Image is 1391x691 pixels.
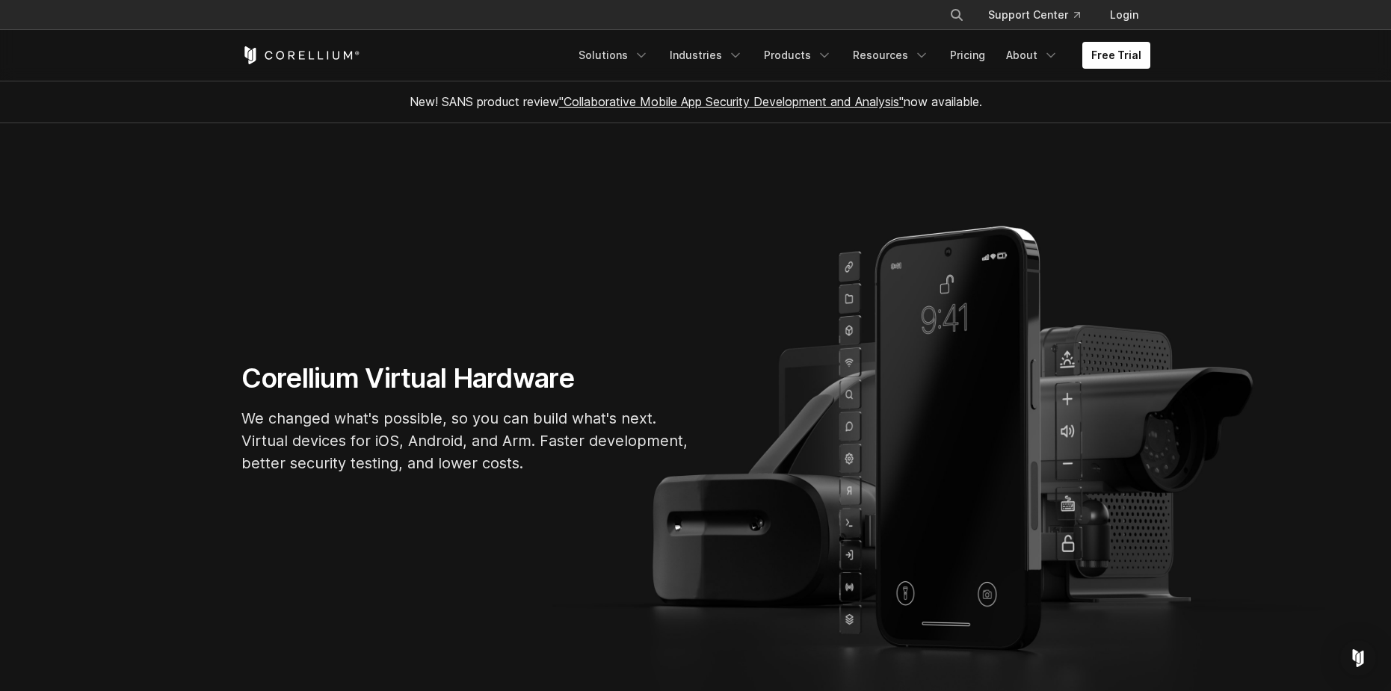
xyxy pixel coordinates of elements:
span: New! SANS product review now available. [410,94,982,109]
div: Navigation Menu [570,42,1150,69]
button: Search [943,1,970,28]
a: Support Center [976,1,1092,28]
div: Open Intercom Messenger [1340,640,1376,676]
a: Solutions [570,42,658,69]
a: Industries [661,42,752,69]
p: We changed what's possible, so you can build what's next. Virtual devices for iOS, Android, and A... [241,407,690,474]
div: Navigation Menu [931,1,1150,28]
a: Corellium Home [241,46,360,64]
a: About [997,42,1067,69]
a: Login [1098,1,1150,28]
a: Pricing [941,42,994,69]
a: Products [755,42,841,69]
a: Free Trial [1082,42,1150,69]
a: "Collaborative Mobile App Security Development and Analysis" [559,94,904,109]
h1: Corellium Virtual Hardware [241,362,690,395]
a: Resources [844,42,938,69]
